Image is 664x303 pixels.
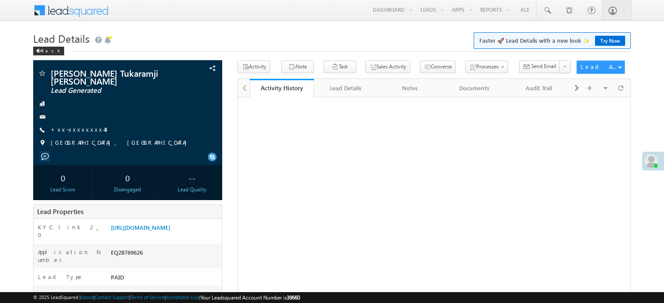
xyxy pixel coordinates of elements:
button: Note [281,61,314,73]
button: Sales Activity [365,61,410,73]
div: PAID [109,273,222,285]
a: Try Now [595,36,625,46]
a: Documents [443,79,507,97]
div: Disengaged [100,186,155,194]
a: Activity History [250,79,314,97]
a: Contact Support [95,294,129,300]
label: KYC link 2_0 [38,223,102,239]
div: Lead Details [321,83,370,93]
div: 0 [35,170,90,186]
a: [URL][DOMAIN_NAME] [111,224,170,231]
a: Lead Details [314,79,378,97]
div: -- [165,170,220,186]
a: Terms of Service [131,294,165,300]
a: Audit Trail [507,79,571,97]
span: Send Email [531,62,556,70]
div: Notes [385,83,435,93]
div: EQ28769626 [109,248,222,260]
button: Send Email [519,61,560,73]
button: Processes [465,61,508,73]
div: Back [33,47,64,55]
a: +xx-xxxxxxxx43 [51,126,107,133]
div: Lead Score [35,186,90,194]
span: [PERSON_NAME] Tukaramji [PERSON_NAME] [51,69,168,85]
a: Acceptable Use [166,294,199,300]
span: Lead Properties [37,207,83,216]
a: Back [33,46,69,54]
button: Converse [420,61,456,73]
button: Lead Actions [577,61,625,74]
span: [PERSON_NAME] [111,290,155,298]
div: Documents [450,83,499,93]
span: 39660 [287,294,300,301]
span: Faster 🚀 Lead Details with a new look ✨ [479,36,625,45]
div: Activity History [256,84,307,92]
button: Activity [237,61,270,73]
div: Lead Actions [581,63,618,71]
div: 0 [100,170,155,186]
span: Processes [476,63,499,70]
span: [GEOGRAPHIC_DATA], [GEOGRAPHIC_DATA] [51,139,191,147]
label: Application Number [38,248,102,264]
span: Your Leadsquared Account Number is [200,294,300,301]
a: Notes [378,79,443,97]
a: About [81,294,93,300]
span: Lead Details [33,31,89,45]
div: Audit Trail [514,83,564,93]
button: Task [323,61,356,73]
label: Owner [38,290,58,298]
span: © 2025 LeadSquared | | | | | [33,293,300,302]
div: Lead Quality [165,186,220,194]
label: Lead Type [38,273,83,281]
span: Lead Generated [51,86,168,95]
